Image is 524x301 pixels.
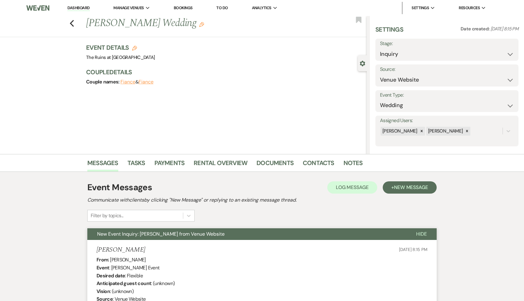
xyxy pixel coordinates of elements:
a: Documents [256,158,294,172]
a: Bookings [174,5,193,10]
span: Settings [412,5,429,11]
b: From [97,257,108,263]
span: Couple names: [86,79,120,85]
a: Tasks [127,158,145,172]
span: [DATE] 8:15 PM [491,26,518,32]
button: Close lead details [360,60,365,66]
span: Date created: [461,26,491,32]
a: Dashboard [67,5,89,11]
b: Event [97,264,109,271]
h3: Settings [375,25,403,39]
label: Source: [380,65,514,74]
a: Notes [344,158,363,172]
span: [DATE] 8:15 PM [399,247,427,252]
img: Weven Logo [26,2,50,14]
b: Desired date [97,272,125,279]
span: Resources [459,5,480,11]
h2: Communicate with clients by clicking "New Message" or replying to an existing message thread. [87,196,437,204]
span: Manage Venues [113,5,144,11]
button: Log Message [327,181,377,194]
button: New Event Inquiry: [PERSON_NAME] from Venue Website [87,228,406,240]
button: +New Message [383,181,437,194]
a: Contacts [303,158,334,172]
label: Assigned Users: [380,116,514,125]
label: Event Type: [380,91,514,100]
div: Filter by topics... [91,212,123,219]
div: [PERSON_NAME] [381,127,418,136]
a: Rental Overview [194,158,247,172]
label: Stage: [380,39,514,48]
button: Hide [406,228,437,240]
span: Log Message [336,184,369,191]
span: Hide [416,231,427,237]
span: The Ruins at [GEOGRAPHIC_DATA] [86,54,155,60]
span: & [120,79,153,85]
a: Payments [154,158,185,172]
h5: [PERSON_NAME] [97,246,145,254]
button: Edit [199,21,204,27]
span: Analytics [252,5,271,11]
a: To Do [216,5,228,10]
a: Messages [87,158,118,172]
div: [PERSON_NAME] [426,127,464,136]
h3: Event Details [86,43,155,52]
span: New Message [394,184,428,191]
b: Anticipated guest count [97,280,151,287]
h1: [PERSON_NAME] Wedding [86,16,308,31]
span: New Event Inquiry: [PERSON_NAME] from Venue Website [97,231,225,237]
button: Fiance [120,79,135,84]
button: Fiance [139,79,154,84]
h3: Couple Details [86,68,361,76]
b: Vision [97,288,110,295]
h1: Event Messages [87,181,152,194]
